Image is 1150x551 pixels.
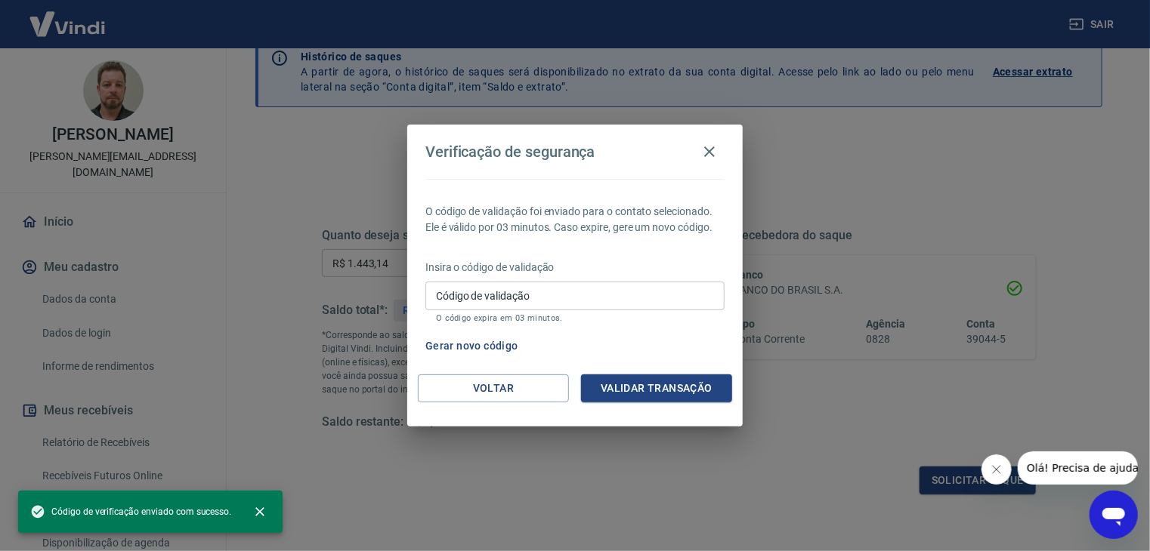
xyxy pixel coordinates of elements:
[30,504,231,519] span: Código de verificação enviado com sucesso.
[425,204,725,235] p: O código de validação foi enviado para o contato selecionado. Ele é válido por 03 minutos. Caso e...
[419,332,524,360] button: Gerar novo código
[425,143,595,161] h4: Verificação de segurança
[425,260,725,275] p: Insira o código de validação
[1018,451,1138,485] iframe: Mensagem da empresa
[1090,491,1138,539] iframe: Botão para abrir a janela de mensagens
[436,313,714,323] p: O código expira em 03 minutos.
[9,11,127,23] span: Olá! Precisa de ajuda?
[243,495,277,528] button: close
[581,374,732,402] button: Validar transação
[982,454,1012,485] iframe: Fechar mensagem
[418,374,569,402] button: Voltar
